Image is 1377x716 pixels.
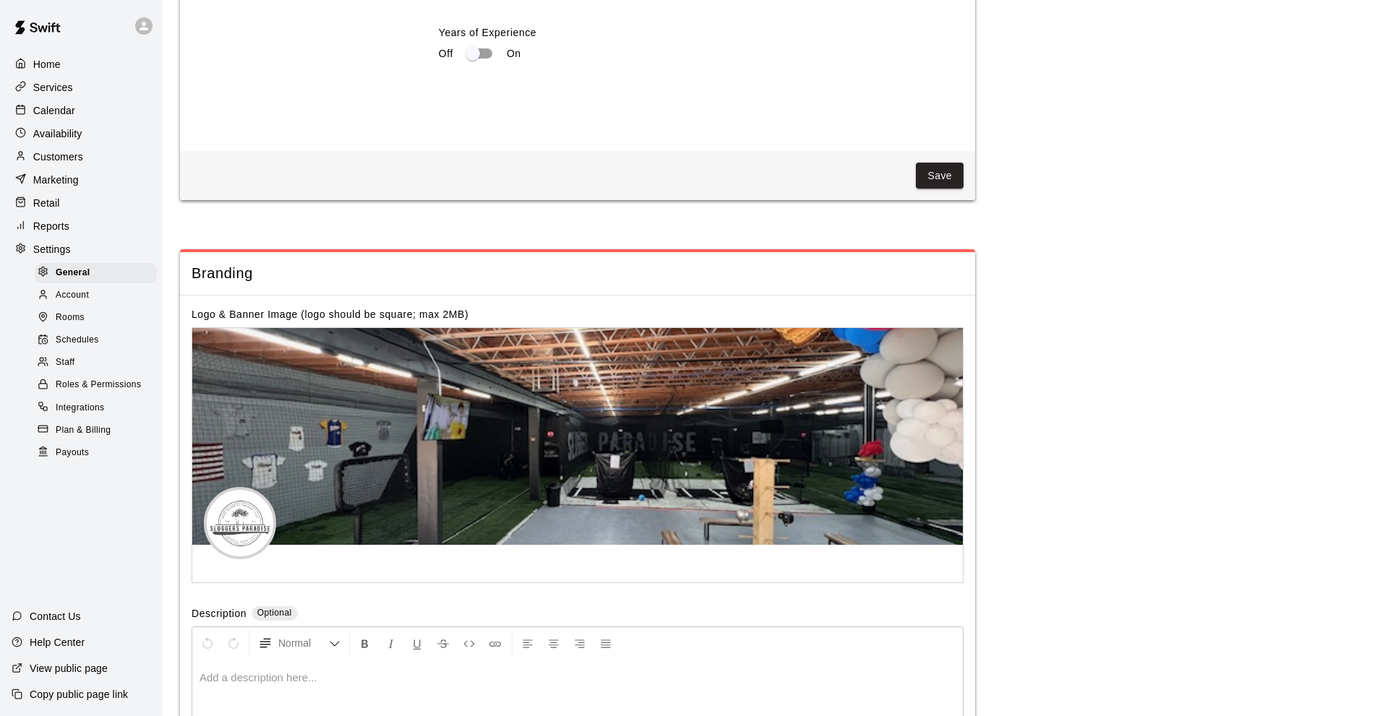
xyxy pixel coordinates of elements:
[916,163,964,189] button: Save
[30,661,108,676] p: View public page
[12,100,151,121] a: Calendar
[56,401,105,415] span: Integrations
[56,446,89,460] span: Payouts
[33,242,71,256] p: Settings
[35,398,157,418] div: Integrations
[33,126,82,141] p: Availability
[33,150,83,164] p: Customers
[30,635,85,650] p: Help Center
[35,262,163,284] a: General
[12,146,151,168] a: Customers
[35,284,163,306] a: Account
[35,307,163,329] a: Rooms
[593,630,618,656] button: Justify Align
[30,609,81,624] p: Contact Us
[252,630,346,656] button: Formatting Options
[192,606,246,623] label: Description
[35,352,163,374] a: Staff
[35,308,157,328] div: Rooms
[35,353,157,373] div: Staff
[35,329,163,352] a: Schedules
[35,441,163,464] a: Payouts
[567,630,592,656] button: Right Align
[33,80,73,95] p: Services
[192,309,468,320] label: Logo & Banner Image (logo should be square; max 2MB)
[483,630,507,656] button: Insert Link
[33,103,75,118] p: Calendar
[12,215,151,237] a: Reports
[353,630,377,656] button: Format Bold
[33,219,69,233] p: Reports
[278,636,329,650] span: Normal
[56,311,85,325] span: Rooms
[12,192,151,214] a: Retail
[35,330,157,350] div: Schedules
[507,46,521,61] p: On
[12,123,151,145] a: Availability
[405,630,429,656] button: Format Underline
[515,630,540,656] button: Left Align
[439,25,964,40] label: Years of Experience
[35,397,163,419] a: Integrations
[56,288,89,303] span: Account
[12,169,151,191] a: Marketing
[35,419,163,441] a: Plan & Billing
[33,173,79,187] p: Marketing
[56,333,99,348] span: Schedules
[35,263,157,283] div: General
[35,374,163,397] a: Roles & Permissions
[439,46,453,61] p: Off
[12,53,151,75] a: Home
[379,630,403,656] button: Format Italics
[56,355,74,370] span: Staff
[56,378,141,392] span: Roles & Permissions
[35,375,157,395] div: Roles & Permissions
[431,630,455,656] button: Format Strikethrough
[35,443,157,463] div: Payouts
[457,630,481,656] button: Insert Code
[56,266,90,280] span: General
[257,608,292,618] span: Optional
[35,285,157,306] div: Account
[56,423,111,438] span: Plan & Billing
[195,630,220,656] button: Undo
[12,77,151,98] a: Services
[30,687,128,702] p: Copy public page link
[35,420,157,441] div: Plan & Billing
[541,630,566,656] button: Center Align
[192,264,964,283] span: Branding
[33,196,60,210] p: Retail
[12,238,151,260] a: Settings
[33,57,61,72] p: Home
[221,630,246,656] button: Redo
